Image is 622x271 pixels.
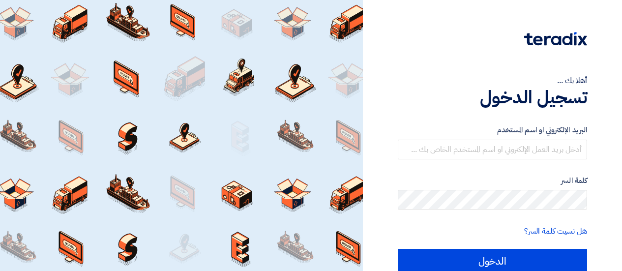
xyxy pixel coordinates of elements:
div: أهلا بك ... [398,75,587,87]
label: كلمة السر [398,175,587,186]
input: أدخل بريد العمل الإلكتروني او اسم المستخدم الخاص بك ... [398,140,587,159]
a: هل نسيت كلمة السر؟ [524,225,587,237]
label: البريد الإلكتروني او اسم المستخدم [398,124,587,136]
img: Teradix logo [524,32,587,46]
h1: تسجيل الدخول [398,87,587,108]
